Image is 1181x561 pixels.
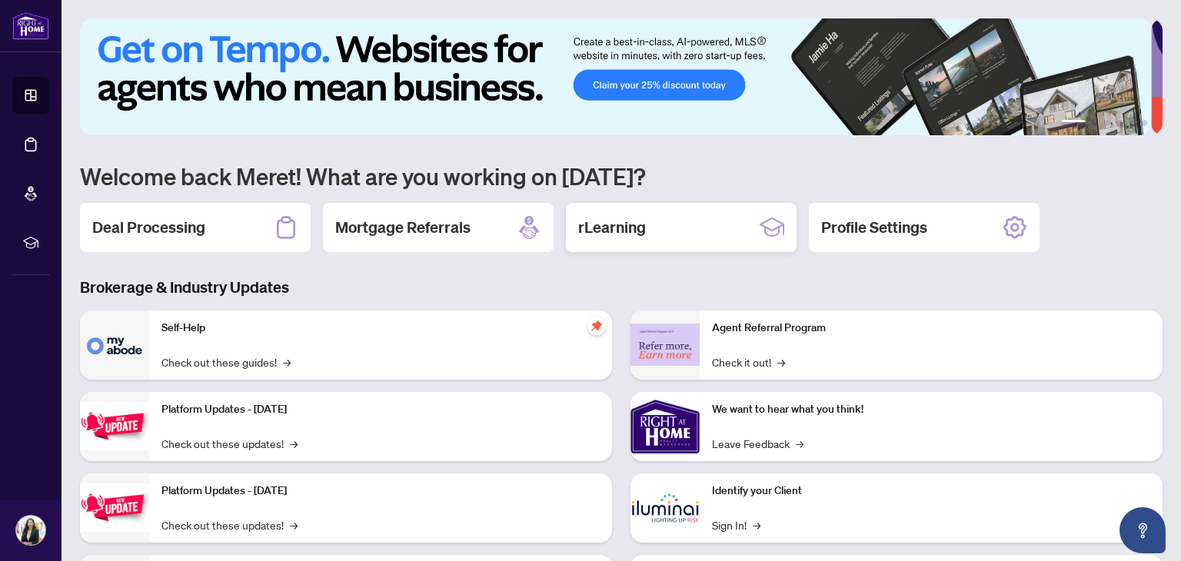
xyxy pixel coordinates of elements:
span: → [777,354,785,370]
p: We want to hear what you think! [712,401,1150,418]
button: 2 [1092,120,1098,126]
button: Open asap [1119,507,1166,553]
p: Platform Updates - [DATE] [161,483,600,500]
span: pushpin [587,317,606,335]
img: We want to hear what you think! [630,392,700,461]
button: 4 [1116,120,1123,126]
a: Check it out!→ [712,354,785,370]
h3: Brokerage & Industry Updates [80,277,1163,298]
button: 3 [1104,120,1110,126]
span: → [753,516,760,533]
button: 1 [1061,120,1086,126]
span: → [290,435,298,452]
a: Check out these updates!→ [161,516,298,533]
button: 6 [1141,120,1147,126]
h1: Welcome back Meret! What are you working on [DATE]? [80,161,1163,191]
img: Identify your Client [630,473,700,543]
img: Platform Updates - July 21, 2025 [80,402,149,450]
span: → [283,354,291,370]
p: Self-Help [161,320,600,337]
button: 5 [1129,120,1135,126]
h2: Mortgage Referrals [335,217,471,238]
p: Platform Updates - [DATE] [161,401,600,418]
p: Identify your Client [712,483,1150,500]
a: Check out these guides!→ [161,354,291,370]
h2: rLearning [578,217,646,238]
a: Sign In!→ [712,516,760,533]
h2: Deal Processing [92,217,205,238]
span: → [290,516,298,533]
img: Slide 0 [80,18,1151,135]
img: logo [12,12,49,40]
img: Self-Help [80,310,149,380]
img: Profile Icon [16,516,45,545]
a: Check out these updates!→ [161,435,298,452]
img: Agent Referral Program [630,324,700,366]
p: Agent Referral Program [712,320,1150,337]
img: Platform Updates - July 8, 2025 [80,483,149,532]
a: Leave Feedback→ [712,435,803,452]
span: → [796,435,803,452]
h2: Profile Settings [821,217,927,238]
